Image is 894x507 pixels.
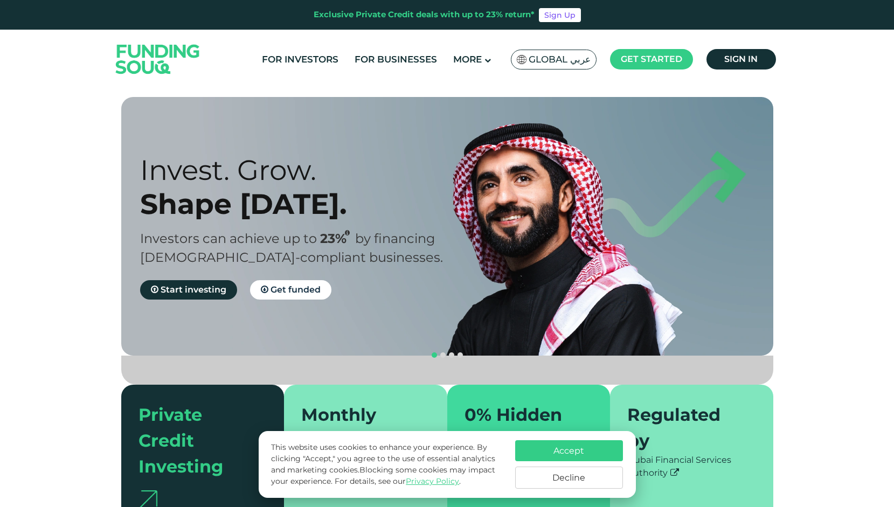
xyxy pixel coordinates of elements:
[138,402,254,480] div: Private Credit Investing
[140,231,317,246] span: Investors can achieve up to
[250,280,331,300] a: Get funded
[724,54,758,64] span: Sign in
[140,187,466,221] div: Shape [DATE].
[161,284,226,295] span: Start investing
[406,476,459,486] a: Privacy Policy
[627,454,756,480] div: Dubai Financial Services Authority
[515,440,623,461] button: Accept
[621,54,682,64] span: Get started
[453,54,482,65] span: More
[320,231,355,246] span: 23%
[105,32,211,86] img: Logo
[335,476,461,486] span: For details, see our .
[140,280,237,300] a: Start investing
[439,351,447,359] button: navigation
[447,351,456,359] button: navigation
[345,230,350,236] i: 23% IRR (expected) ~ 15% Net yield (expected)
[515,467,623,489] button: Decline
[314,9,535,21] div: Exclusive Private Credit deals with up to 23% return*
[517,55,526,64] img: SA Flag
[539,8,581,22] a: Sign Up
[465,402,580,454] div: 0% Hidden Fees
[301,402,417,454] div: Monthly repayments
[430,351,439,359] button: navigation
[259,51,341,68] a: For Investors
[706,49,776,70] a: Sign in
[529,53,591,66] span: Global عربي
[456,351,465,359] button: navigation
[271,442,504,487] p: This website uses cookies to enhance your experience. By clicking "Accept," you agree to the use ...
[271,465,495,486] span: Blocking some cookies may impact your experience.
[140,153,466,187] div: Invest. Grow.
[352,51,440,68] a: For Businesses
[271,284,321,295] span: Get funded
[627,402,743,454] div: Regulated by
